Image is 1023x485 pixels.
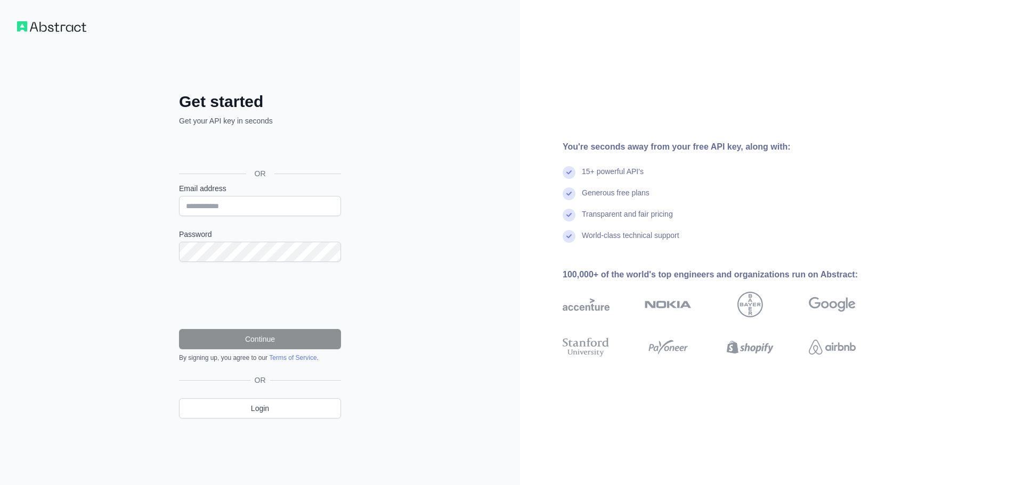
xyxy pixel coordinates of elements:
p: Get your API key in seconds [179,116,341,126]
div: World-class technical support [582,230,679,251]
div: Transparent and fair pricing [582,209,673,230]
img: shopify [727,335,774,359]
a: Terms of Service [269,354,316,361]
div: Generous free plans [582,187,649,209]
label: Email address [179,183,341,194]
img: Workflow [17,21,86,32]
img: payoneer [645,335,692,359]
div: By signing up, you agree to our . [179,354,341,362]
img: google [809,292,856,317]
div: You're seconds away from your free API key, along with: [563,141,890,153]
iframe: reCAPTCHA [179,275,341,316]
iframe: Sign in with Google Button [174,138,344,161]
label: Password [179,229,341,240]
img: bayer [737,292,763,317]
span: OR [246,168,274,179]
img: nokia [645,292,692,317]
img: check mark [563,187,575,200]
img: accenture [563,292,610,317]
span: OR [250,375,270,385]
div: 100,000+ of the world's top engineers and organizations run on Abstract: [563,268,890,281]
img: check mark [563,209,575,221]
img: check mark [563,166,575,179]
img: check mark [563,230,575,243]
button: Continue [179,329,341,349]
a: Login [179,398,341,418]
img: airbnb [809,335,856,359]
img: stanford university [563,335,610,359]
h2: Get started [179,92,341,111]
div: 15+ powerful API's [582,166,644,187]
